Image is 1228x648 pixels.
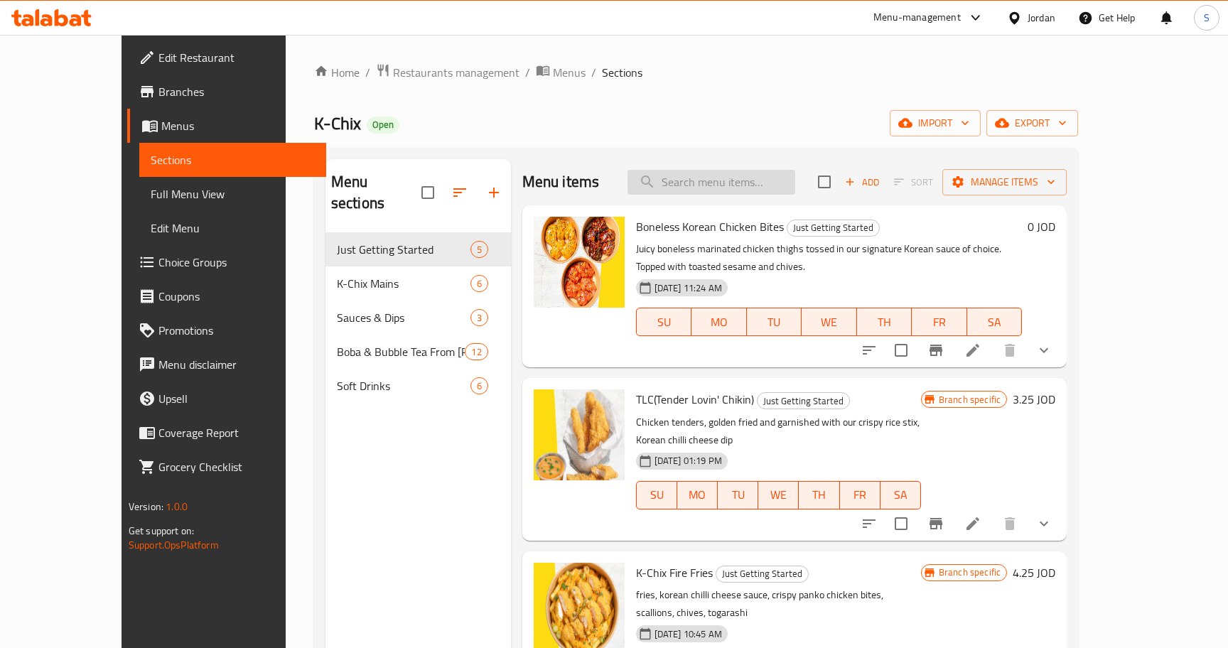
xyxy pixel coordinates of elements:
button: TU [747,308,802,336]
span: Manage items [954,173,1055,191]
div: items [470,309,488,326]
svg: Show Choices [1035,515,1052,532]
div: items [470,377,488,394]
button: delete [993,333,1027,367]
a: Restaurants management [376,63,519,82]
span: Soft Drinks [337,377,470,394]
span: Add [843,174,881,190]
button: Add section [477,175,511,210]
span: K-Chix Fire Fries [636,562,713,583]
span: Boba & Bubble Tea From [PERSON_NAME] [337,343,465,360]
span: TU [723,485,753,505]
li: / [591,64,596,81]
div: items [470,241,488,258]
div: Jordan [1028,10,1055,26]
p: fries, korean chilli cheese sauce, crispy panko chicken bites, scallions, chives, togarashi [636,586,921,622]
button: SU [636,481,677,509]
span: Select section first [885,171,942,193]
span: SA [886,485,915,505]
button: TU [718,481,758,509]
h6: 0 JOD [1028,217,1055,237]
p: Chicken tenders, golden fried and garnished with our crispy rice stix, Korean chilli cheese dip [636,414,921,449]
span: Menu disclaimer [158,356,316,373]
span: Restaurants management [393,64,519,81]
span: Full Menu View [151,185,316,202]
span: Boneless Korean Chicken Bites [636,216,784,237]
a: Grocery Checklist [127,450,327,484]
a: Edit Menu [139,211,327,245]
nav: Menu sections [325,227,511,409]
span: TU [753,312,797,333]
span: Edit Menu [151,220,316,237]
button: SA [880,481,921,509]
button: import [890,110,981,136]
a: Promotions [127,313,327,347]
a: Coupons [127,279,327,313]
span: SU [642,485,672,505]
input: search [628,170,795,195]
button: sort-choices [852,507,886,541]
span: Coverage Report [158,424,316,441]
a: Menus [536,63,586,82]
span: MO [697,312,741,333]
span: TH [863,312,907,333]
button: Manage items [942,169,1067,195]
button: delete [993,507,1027,541]
a: Home [314,64,360,81]
div: Open [367,117,399,134]
div: Boba & Bubble Tea From Zhu [337,343,465,360]
div: Boba & Bubble Tea From [PERSON_NAME]12 [325,335,511,369]
span: 3 [471,311,488,325]
div: Just Getting Started [787,220,880,237]
span: 1.0.0 [166,497,188,516]
span: export [998,114,1067,132]
button: TH [799,481,839,509]
span: K-Chix Mains [337,275,470,292]
span: Promotions [158,322,316,339]
span: Coupons [158,288,316,305]
a: Coverage Report [127,416,327,450]
a: Full Menu View [139,177,327,211]
span: Just Getting Started [716,566,808,582]
button: Branch-specific-item [919,333,953,367]
span: MO [683,485,712,505]
span: Get support on: [129,522,194,540]
span: Menus [553,64,586,81]
button: MO [677,481,718,509]
span: import [901,114,969,132]
span: [DATE] 11:24 AM [649,281,728,295]
span: TLC(Tender Lovin' Chikin) [636,389,754,410]
img: TLC(Tender Lovin' Chikin) [534,389,625,480]
span: S [1204,10,1210,26]
span: Open [367,119,399,131]
a: Choice Groups [127,245,327,279]
span: Sauces & Dips [337,309,470,326]
span: Select to update [886,509,916,539]
div: Just Getting Started5 [325,232,511,266]
button: WE [802,308,857,336]
h6: 3.25 JOD [1013,389,1055,409]
span: WE [807,312,851,333]
span: Choice Groups [158,254,316,271]
span: Branches [158,83,316,100]
button: SU [636,308,691,336]
p: Juicy boneless marinated chicken thighs tossed in our signature Korean sauce of choice. Topped wi... [636,240,1022,276]
span: Edit Restaurant [158,49,316,66]
div: Soft Drinks6 [325,369,511,403]
button: show more [1027,507,1061,541]
span: 12 [465,345,487,359]
h2: Menu items [522,171,600,193]
span: 6 [471,379,488,393]
span: FR [917,312,962,333]
span: [DATE] 10:45 AM [649,627,728,641]
h6: 4.25 JOD [1013,563,1055,583]
button: Branch-specific-item [919,507,953,541]
li: / [365,64,370,81]
span: 5 [471,243,488,256]
button: FR [840,481,880,509]
button: FR [912,308,967,336]
a: Branches [127,75,327,109]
